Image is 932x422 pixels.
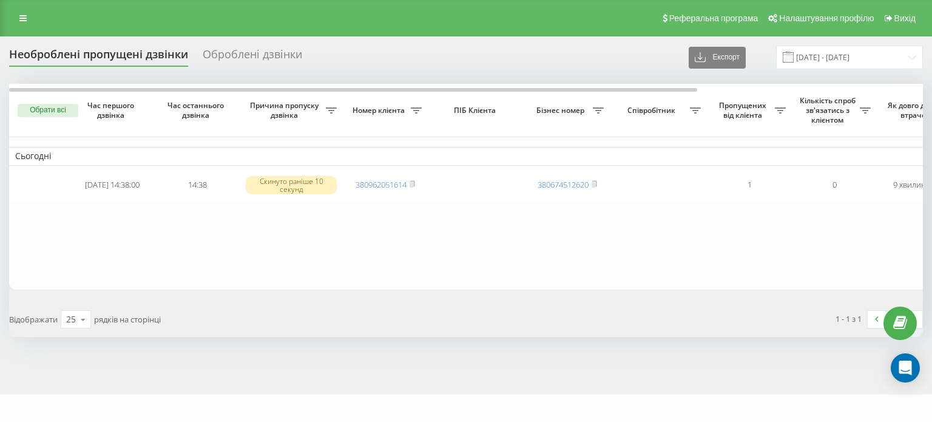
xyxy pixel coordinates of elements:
div: Open Intercom Messenger [891,353,920,383]
td: 14:38 [155,168,240,202]
td: 1 [707,168,792,202]
span: Час першого дзвінка [79,101,145,120]
div: Скинуто раніше 10 секунд [246,176,337,194]
span: Відображати [9,314,58,325]
a: 380674512620 [538,179,589,190]
span: Вихід [894,13,916,23]
button: Обрати всі [18,104,78,117]
span: Пропущених від клієнта [713,101,775,120]
span: Реферальна програма [669,13,758,23]
span: ПІБ Клієнта [438,106,515,115]
span: рядків на сторінці [94,314,161,325]
span: Налаштування профілю [779,13,874,23]
span: Номер клієнта [349,106,411,115]
div: 25 [66,313,76,325]
span: Час останнього дзвінка [164,101,230,120]
span: Кількість спроб зв'язатись з клієнтом [798,96,860,124]
td: [DATE] 14:38:00 [70,168,155,202]
span: Причина пропуску дзвінка [246,101,326,120]
div: Оброблені дзвінки [203,48,302,67]
a: 380962051614 [356,179,407,190]
span: Бізнес номер [531,106,593,115]
span: Співробітник [616,106,690,115]
td: 0 [792,168,877,202]
div: Необроблені пропущені дзвінки [9,48,188,67]
button: Експорт [689,47,746,69]
div: 1 - 1 з 1 [836,313,862,325]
